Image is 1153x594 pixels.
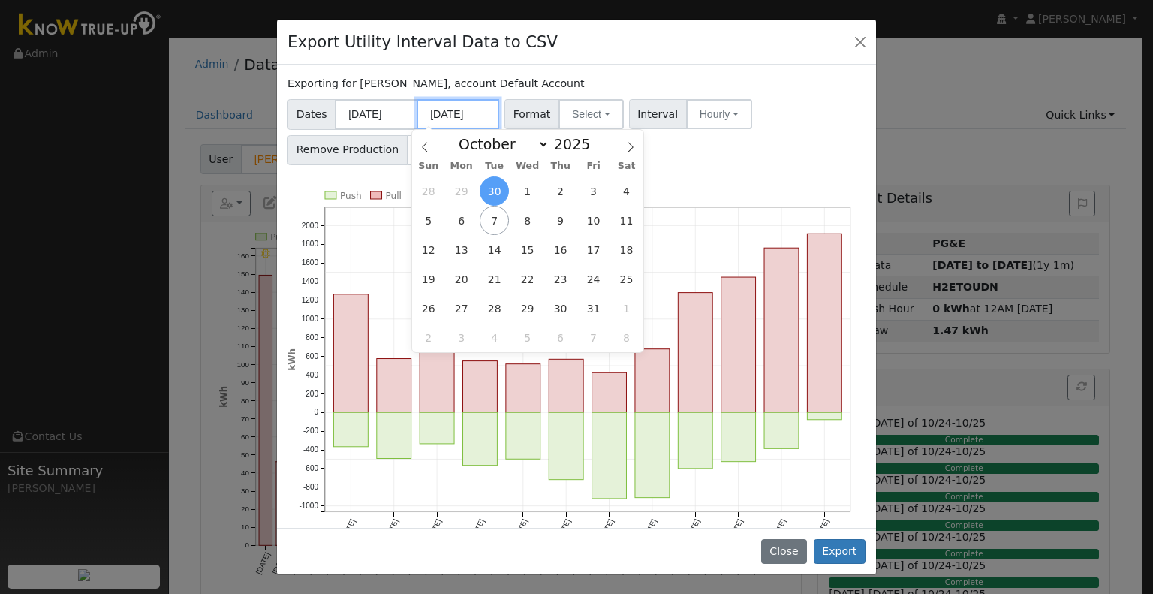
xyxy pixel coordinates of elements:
[287,99,336,130] span: Dates
[377,412,411,458] rect: onclick=""
[577,161,610,171] span: Fri
[761,539,807,565] button: Close
[447,206,476,235] span: October 6, 2025
[686,99,752,129] button: Hourly
[306,370,318,378] text: 400
[635,349,670,413] rect: onclick=""
[558,99,624,129] button: Select
[544,161,577,171] span: Thu
[592,372,627,412] rect: onclick=""
[546,323,575,352] span: November 6, 2025
[808,234,842,412] rect: onclick=""
[334,412,369,447] rect: onclick=""
[506,412,540,459] rect: onclick=""
[808,412,842,420] rect: onclick=""
[612,176,641,206] span: October 4, 2025
[303,483,318,491] text: -800
[546,206,575,235] span: October 9, 2025
[451,135,549,153] select: Month
[302,258,319,267] text: 1600
[612,294,641,323] span: November 1, 2025
[610,161,643,171] span: Sat
[463,360,498,412] rect: onclick=""
[303,427,318,435] text: -200
[579,323,608,352] span: November 7, 2025
[511,161,544,171] span: Wed
[414,323,443,352] span: November 2, 2025
[306,352,318,360] text: 600
[513,206,542,235] span: October 8, 2025
[513,323,542,352] span: November 5, 2025
[420,412,454,444] rect: onclick=""
[612,235,641,264] span: October 18, 2025
[546,176,575,206] span: October 2, 2025
[480,294,509,323] span: October 28, 2025
[302,315,319,323] text: 1000
[386,191,402,201] text: Pull
[302,240,319,248] text: 1800
[420,351,454,412] rect: onclick=""
[480,206,509,235] span: October 7, 2025
[447,264,476,294] span: October 20, 2025
[414,235,443,264] span: October 12, 2025
[447,176,476,206] span: September 29, 2025
[678,412,712,469] rect: onclick=""
[513,264,542,294] span: October 22, 2025
[504,99,559,129] span: Format
[506,364,540,413] rect: onclick=""
[814,539,866,565] button: Export
[447,235,476,264] span: October 13, 2025
[334,294,369,412] rect: onclick=""
[414,294,443,323] span: October 26, 2025
[480,176,509,206] span: September 30, 2025
[513,294,542,323] span: October 29, 2025
[478,161,511,171] span: Tue
[612,264,641,294] span: October 25, 2025
[412,161,445,171] span: Sun
[850,31,871,52] button: Close
[287,348,297,371] text: kWh
[546,235,575,264] span: October 16, 2025
[306,389,318,397] text: 200
[287,76,584,92] label: Exporting for [PERSON_NAME], account Default Account
[579,235,608,264] span: October 17, 2025
[579,264,608,294] span: October 24, 2025
[612,323,641,352] span: November 8, 2025
[721,412,756,461] rect: onclick=""
[579,176,608,206] span: October 3, 2025
[513,235,542,264] span: October 15, 2025
[549,136,604,152] input: Year
[300,502,319,510] text: -1000
[303,464,318,472] text: -600
[302,221,319,229] text: 2000
[447,323,476,352] span: November 3, 2025
[635,412,670,497] rect: onclick=""
[721,277,756,412] rect: onclick=""
[463,412,498,465] rect: onclick=""
[480,235,509,264] span: October 14, 2025
[287,135,408,165] span: Remove Production
[546,294,575,323] span: October 30, 2025
[302,277,319,285] text: 1400
[480,323,509,352] span: November 4, 2025
[513,176,542,206] span: October 1, 2025
[414,176,443,206] span: September 28, 2025
[445,161,478,171] span: Mon
[414,264,443,294] span: October 19, 2025
[612,206,641,235] span: October 11, 2025
[549,412,583,479] rect: onclick=""
[302,296,319,304] text: 1200
[764,412,799,448] rect: onclick=""
[764,248,799,412] rect: onclick=""
[678,292,712,412] rect: onclick=""
[579,294,608,323] span: October 31, 2025
[592,412,627,499] rect: onclick=""
[306,333,318,342] text: 800
[303,445,318,454] text: -400
[546,264,575,294] span: October 23, 2025
[549,359,583,412] rect: onclick=""
[480,264,509,294] span: October 21, 2025
[579,206,608,235] span: October 10, 2025
[629,99,687,129] span: Interval
[447,294,476,323] span: October 27, 2025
